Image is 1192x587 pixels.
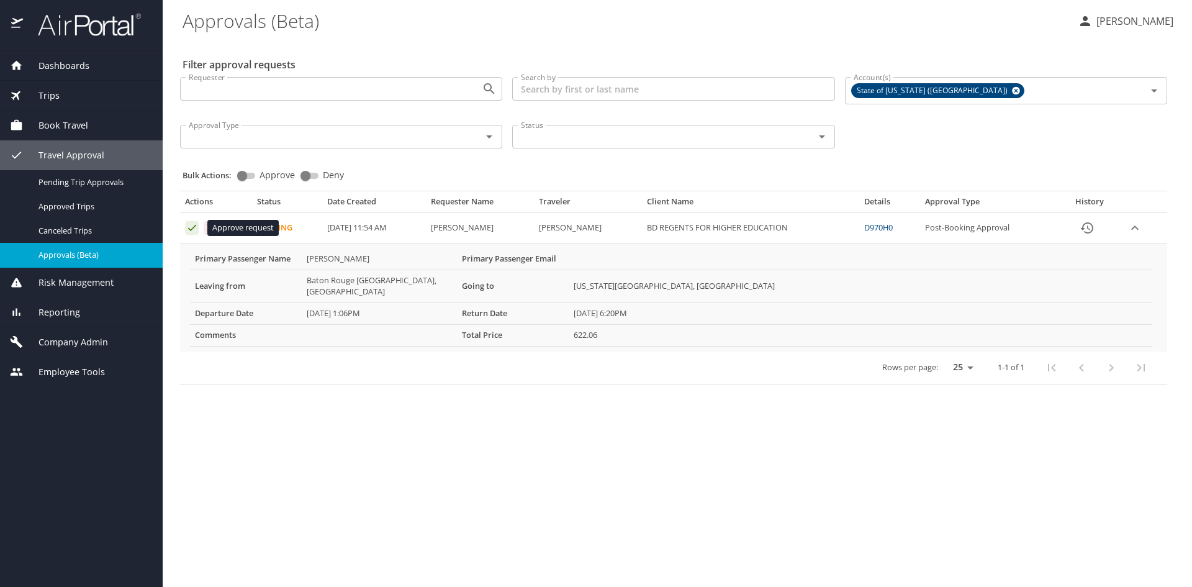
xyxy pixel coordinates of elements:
[859,196,920,212] th: Details
[998,363,1024,371] p: 1-1 of 1
[23,335,108,349] span: Company Admin
[183,1,1068,40] h1: Approvals (Beta)
[1058,196,1120,212] th: History
[512,77,834,101] input: Search by first or last name
[302,270,457,303] td: Baton Rouge [GEOGRAPHIC_DATA], [GEOGRAPHIC_DATA]
[569,270,1152,303] td: [US_STATE][GEOGRAPHIC_DATA], [GEOGRAPHIC_DATA]
[851,83,1024,98] div: State of [US_STATE] ([GEOGRAPHIC_DATA])
[457,270,569,303] th: Going to
[852,84,1015,98] span: State of [US_STATE] ([GEOGRAPHIC_DATA])
[642,196,859,212] th: Client Name
[1145,82,1163,99] button: Open
[323,171,344,180] span: Deny
[569,324,1152,346] td: 622.06
[24,12,141,37] img: airportal-logo.png
[882,363,938,371] p: Rows per page:
[534,213,642,243] td: [PERSON_NAME]
[481,80,498,98] button: Open
[38,249,148,261] span: Approvals (Beta)
[38,201,148,212] span: Approved Trips
[260,171,295,180] span: Approve
[302,303,457,324] td: [DATE] 1:06PM
[190,248,1152,347] table: More info for approvals
[457,248,569,270] th: Primary Passenger Email
[920,196,1059,212] th: Approval Type
[481,128,498,145] button: Open
[943,358,978,376] select: rows per page
[23,89,60,102] span: Trips
[534,196,642,212] th: Traveler
[23,148,104,162] span: Travel Approval
[426,213,534,243] td: [PERSON_NAME]
[190,303,302,324] th: Departure Date
[190,324,302,346] th: Comments
[457,324,569,346] th: Total Price
[23,365,105,379] span: Employee Tools
[1093,14,1173,29] p: [PERSON_NAME]
[11,12,24,37] img: icon-airportal.png
[1072,213,1102,243] button: History
[204,221,217,235] button: Deny request
[180,196,252,212] th: Actions
[190,270,302,303] th: Leaving from
[322,213,426,243] td: [DATE] 11:54 AM
[322,196,426,212] th: Date Created
[1126,219,1144,237] button: expand row
[23,119,88,132] span: Book Travel
[457,303,569,324] th: Return Date
[252,196,322,212] th: Status
[183,55,296,75] h2: Filter approval requests
[813,128,831,145] button: Open
[252,213,322,243] td: Pending
[302,248,457,270] td: [PERSON_NAME]
[23,306,80,319] span: Reporting
[1073,10,1178,32] button: [PERSON_NAME]
[183,170,242,181] p: Bulk Actions:
[23,276,114,289] span: Risk Management
[569,303,1152,324] td: [DATE] 6:20PM
[180,196,1167,384] table: Approval table
[426,196,534,212] th: Requester Name
[190,248,302,270] th: Primary Passenger Name
[23,59,89,73] span: Dashboards
[864,222,893,233] a: D970H0
[38,225,148,237] span: Canceled Trips
[642,213,859,243] td: BD REGENTS FOR HIGHER EDUCATION
[38,176,148,188] span: Pending Trip Approvals
[920,213,1059,243] td: Post-Booking Approval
